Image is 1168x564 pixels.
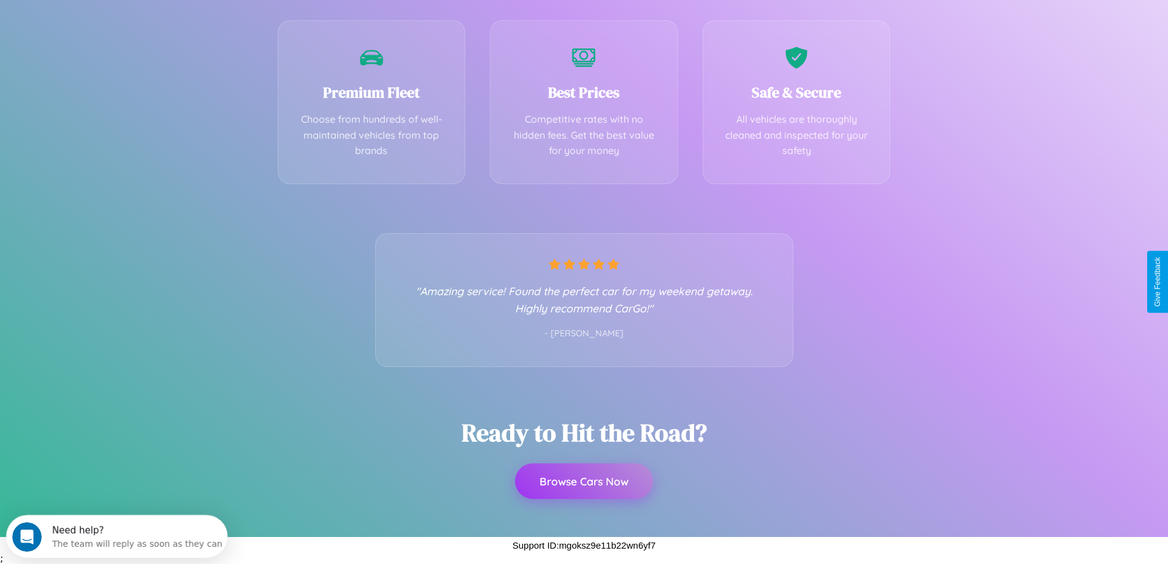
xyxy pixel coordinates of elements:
[462,416,707,449] h2: Ready to Hit the Road?
[5,5,228,39] div: Open Intercom Messenger
[297,82,447,102] h3: Premium Fleet
[12,522,42,552] iframe: Intercom live chat
[509,82,659,102] h3: Best Prices
[46,10,216,20] div: Need help?
[400,282,768,317] p: "Amazing service! Found the perfect car for my weekend getaway. Highly recommend CarGo!"
[513,537,655,554] p: Support ID: mgoksz9e11b22wn6yf7
[722,112,872,159] p: All vehicles are thoroughly cleaned and inspected for your safety
[509,112,659,159] p: Competitive rates with no hidden fees. Get the best value for your money
[297,112,447,159] p: Choose from hundreds of well-maintained vehicles from top brands
[6,515,227,558] iframe: Intercom live chat discovery launcher
[46,20,216,33] div: The team will reply as soon as they can
[515,463,653,499] button: Browse Cars Now
[400,326,768,342] p: - [PERSON_NAME]
[722,82,872,102] h3: Safe & Secure
[1153,257,1162,307] div: Give Feedback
